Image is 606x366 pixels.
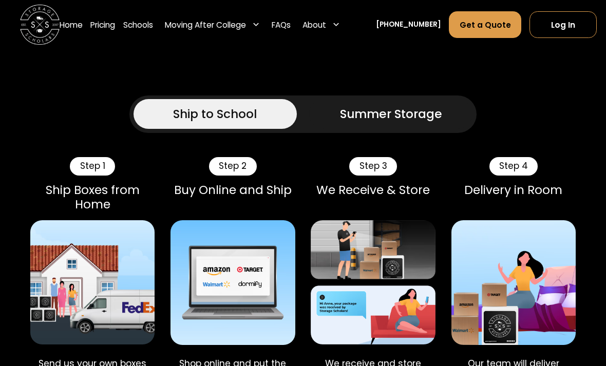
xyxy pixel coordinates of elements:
a: Home [60,11,83,38]
a: [PHONE_NUMBER] [376,20,441,30]
a: Log In [529,11,597,38]
div: Step 2 [209,157,257,176]
div: Step 1 [70,157,115,176]
div: Moving After College [161,11,263,38]
a: Pricing [90,11,115,38]
div: About [299,11,344,38]
div: We Receive & Store [311,183,435,198]
a: Schools [123,11,153,38]
div: Ship to School [173,105,257,123]
div: Summer Storage [340,105,442,123]
img: Storage Scholars main logo [20,5,60,45]
div: Step 4 [489,157,538,176]
div: Ship Boxes from Home [30,183,155,212]
a: Get a Quote [449,11,521,38]
div: Moving After College [165,19,246,31]
a: FAQs [272,11,291,38]
div: Delivery in Room [451,183,576,198]
div: Buy Online and Ship [171,183,295,198]
div: About [302,19,326,31]
div: Step 3 [349,157,397,176]
a: home [20,5,60,45]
